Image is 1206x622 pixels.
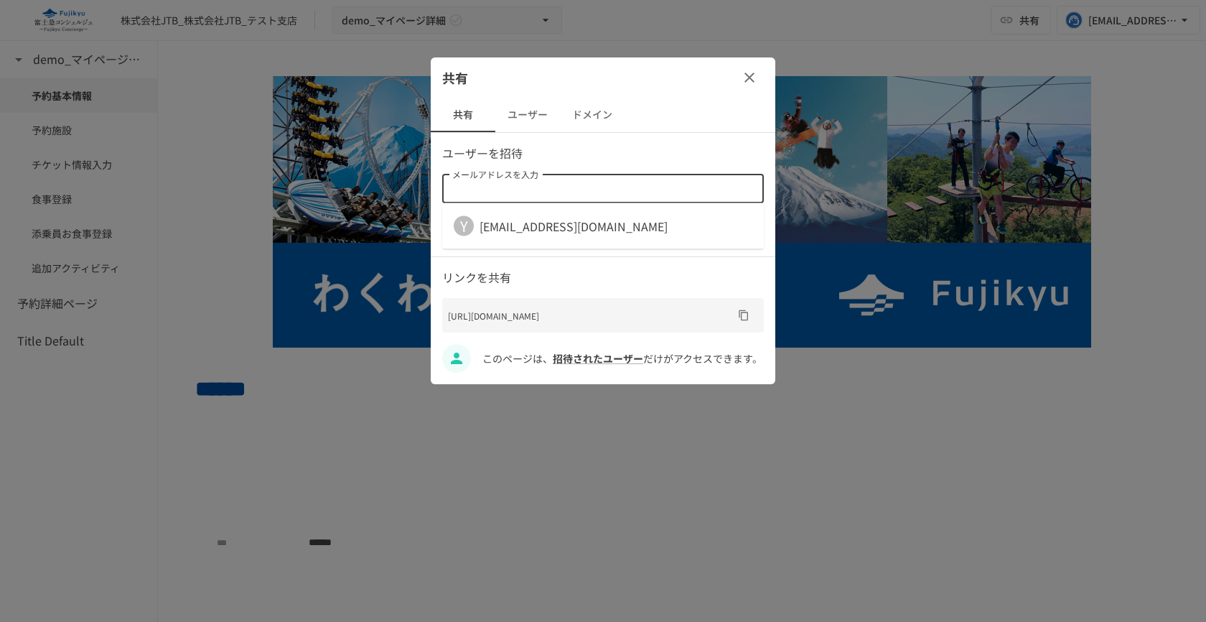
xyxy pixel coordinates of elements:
div: 共有 [431,57,775,98]
p: このページは、 だけがアクセスできます。 [482,351,764,366]
button: URLをコピー [732,304,755,327]
p: ユーザーを招待 [442,144,764,163]
div: Y [454,216,474,236]
div: [EMAIL_ADDRESS][DOMAIN_NAME] [480,218,668,235]
button: 共有 [431,98,495,132]
label: メールアドレスを入力 [452,168,538,180]
p: [URL][DOMAIN_NAME] [448,309,732,322]
p: リンクを共有 [442,269,764,287]
button: ドメイン [560,98,625,132]
a: 招待されたユーザー [553,351,643,366]
button: ユーザー [495,98,560,132]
